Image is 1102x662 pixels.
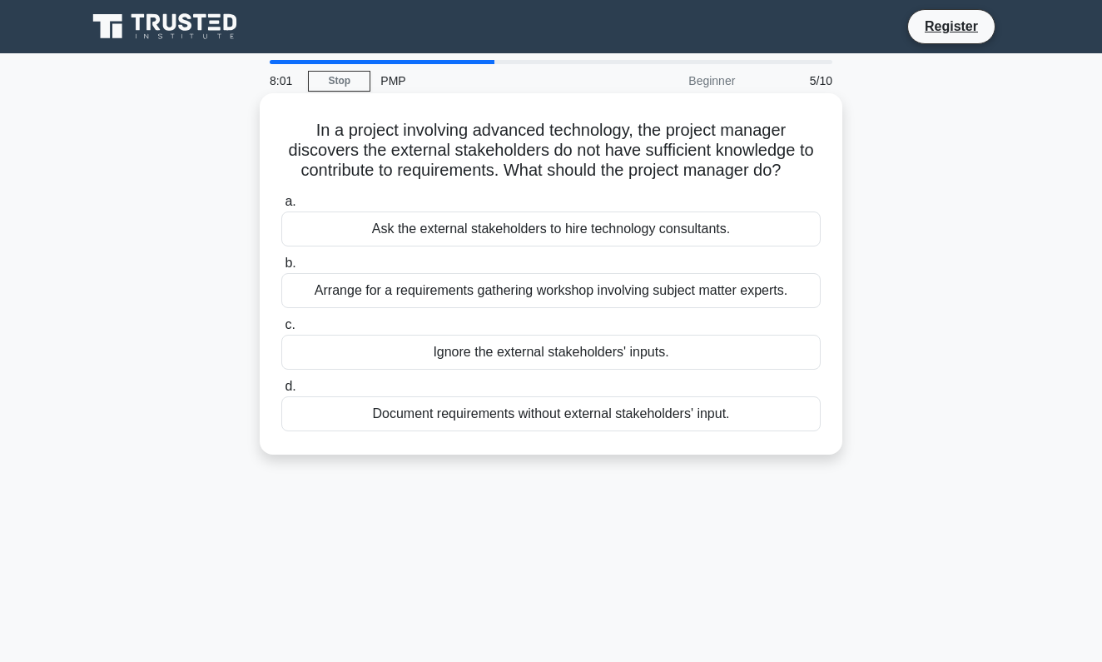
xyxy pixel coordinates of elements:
span: d. [285,379,295,393]
span: c. [285,317,295,331]
div: 5/10 [745,64,842,97]
div: PMP [370,64,599,97]
span: a. [285,194,295,208]
div: Ignore the external stakeholders' inputs. [281,335,821,370]
div: Document requirements without external stakeholders' input. [281,396,821,431]
div: Ask the external stakeholders to hire technology consultants. [281,212,821,246]
h5: In a project involving advanced technology, the project manager discovers the external stakeholde... [280,120,822,182]
a: Register [915,16,988,37]
span: b. [285,256,295,270]
div: Arrange for a requirements gathering workshop involving subject matter experts. [281,273,821,308]
a: Stop [308,71,370,92]
div: Beginner [599,64,745,97]
div: 8:01 [260,64,308,97]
